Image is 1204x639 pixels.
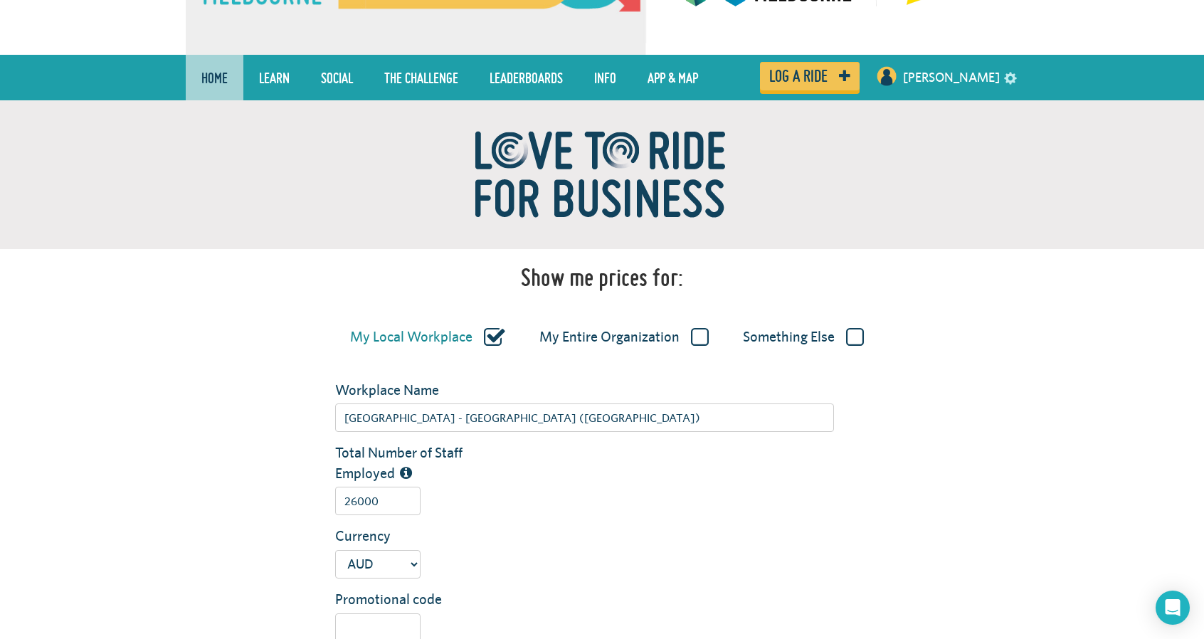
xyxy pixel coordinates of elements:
[310,60,364,95] a: Social
[324,443,498,483] label: Total Number of Staff Employed
[760,62,860,90] a: Log a ride
[374,60,469,95] a: The Challenge
[324,526,498,546] label: Currency
[248,60,300,95] a: LEARN
[1156,591,1190,625] div: Open Intercom Messenger
[743,328,864,347] label: Something Else
[769,70,828,83] span: Log a ride
[479,60,574,95] a: Leaderboards
[191,60,238,95] a: Home
[424,100,780,249] img: ltr_for_biz-e6001c5fe4d5a622ce57f6846a52a92b55b8f49da94d543b329e0189dcabf444.png
[637,60,709,95] a: App & Map
[521,263,683,292] h1: Show me prices for:
[903,60,1000,95] a: [PERSON_NAME]
[400,466,412,480] i: The total number of people employed by this organization/workplace, including part time staff.
[539,328,709,347] label: My Entire Organization
[1004,70,1017,84] a: settings drop down toggle
[324,380,498,401] label: Workplace Name
[324,589,498,610] label: Promotional code
[583,60,627,95] a: Info
[875,65,898,88] img: User profile image
[350,328,505,347] label: My Local Workplace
